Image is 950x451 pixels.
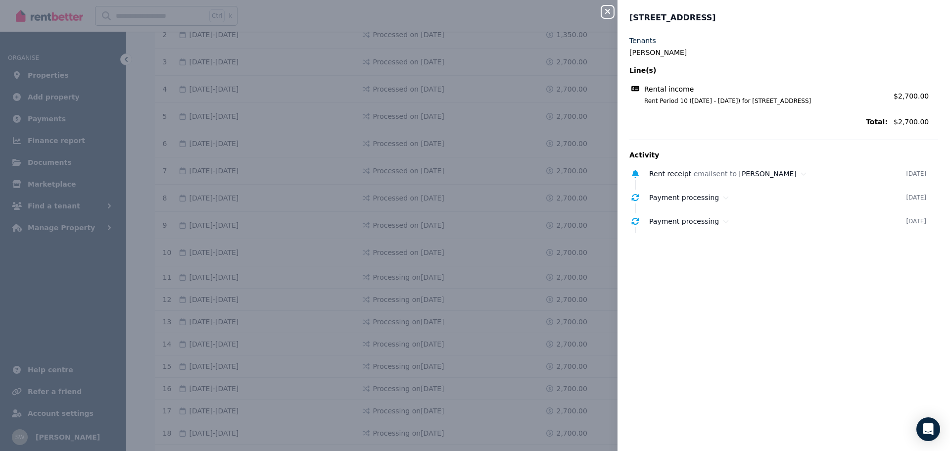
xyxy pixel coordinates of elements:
span: [PERSON_NAME] [739,170,796,178]
span: Payment processing [649,217,719,225]
span: Rent receipt [649,170,691,178]
span: Rent Period 10 ([DATE] - [DATE]) for [STREET_ADDRESS] [632,97,888,105]
span: Rental income [644,84,694,94]
span: $2,700.00 [894,92,929,100]
p: Activity [629,150,938,160]
span: Line(s) [629,65,888,75]
legend: [PERSON_NAME] [629,48,938,57]
span: [STREET_ADDRESS] [629,12,716,24]
div: email sent to [649,169,906,179]
time: [DATE] [906,170,926,178]
time: [DATE] [906,194,926,201]
span: Total: [629,117,888,127]
div: Open Intercom Messenger [916,417,940,441]
span: $2,700.00 [894,117,938,127]
label: Tenants [629,36,656,46]
span: Payment processing [649,194,719,201]
time: [DATE] [906,217,926,225]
